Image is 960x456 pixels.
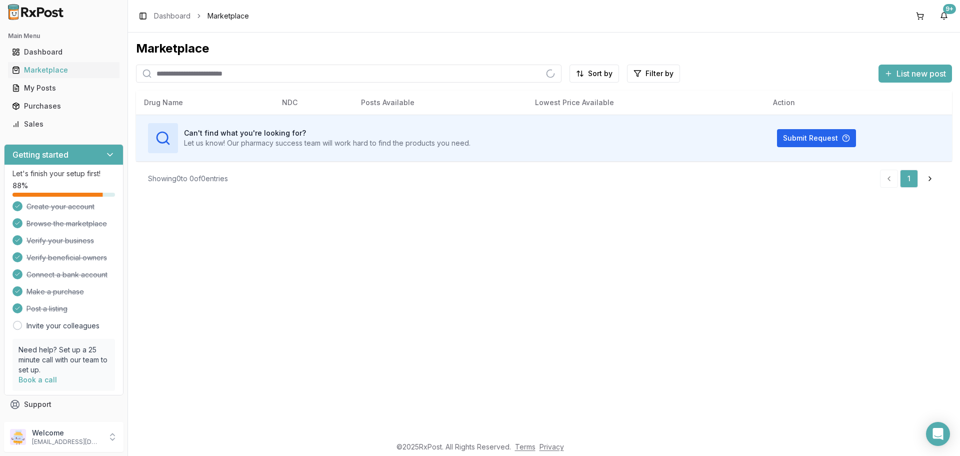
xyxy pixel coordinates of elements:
[148,174,228,184] div: Showing 0 to 0 of 0 entries
[12,181,28,191] span: 88 %
[184,138,470,148] p: Let us know! Our pharmacy success team will work hard to find the products you need.
[777,129,856,147] button: Submit Request
[26,304,67,314] span: Post a listing
[184,128,470,138] h3: Can't find what you're looking for?
[26,236,94,246] span: Verify your business
[12,101,115,111] div: Purchases
[136,41,952,57] div: Marketplace
[943,4,956,14] div: 9+
[207,11,249,21] span: Marketplace
[569,65,619,83] button: Sort by
[527,91,765,115] th: Lowest Price Available
[32,438,101,446] p: [EMAIL_ADDRESS][DOMAIN_NAME]
[26,202,94,212] span: Create your account
[12,119,115,129] div: Sales
[136,91,274,115] th: Drug Name
[32,428,101,438] p: Welcome
[539,442,564,451] a: Privacy
[24,417,58,427] span: Feedback
[4,62,123,78] button: Marketplace
[4,116,123,132] button: Sales
[900,170,918,188] a: 1
[4,395,123,413] button: Support
[627,65,680,83] button: Filter by
[154,11,249,21] nav: breadcrumb
[4,4,68,20] img: RxPost Logo
[880,170,940,188] nav: pagination
[26,321,99,331] a: Invite your colleagues
[154,11,190,21] a: Dashboard
[12,169,115,179] p: Let's finish your setup first!
[26,270,107,280] span: Connect a bank account
[18,345,109,375] p: Need help? Set up a 25 minute call with our team to set up.
[8,97,119,115] a: Purchases
[920,170,940,188] a: Go to next page
[645,69,673,79] span: Filter by
[896,68,946,80] span: List new post
[12,65,115,75] div: Marketplace
[588,69,612,79] span: Sort by
[4,413,123,431] button: Feedback
[8,79,119,97] a: My Posts
[765,91,952,115] th: Action
[8,43,119,61] a: Dashboard
[26,253,107,263] span: Verify beneficial owners
[8,32,119,40] h2: Main Menu
[12,47,115,57] div: Dashboard
[8,115,119,133] a: Sales
[274,91,353,115] th: NDC
[10,429,26,445] img: User avatar
[926,422,950,446] div: Open Intercom Messenger
[26,287,84,297] span: Make a purchase
[878,65,952,83] button: List new post
[4,44,123,60] button: Dashboard
[18,375,57,384] a: Book a call
[936,8,952,24] button: 9+
[26,219,107,229] span: Browse the marketplace
[515,442,535,451] a: Terms
[4,98,123,114] button: Purchases
[353,91,527,115] th: Posts Available
[12,83,115,93] div: My Posts
[4,80,123,96] button: My Posts
[878,70,952,80] a: List new post
[12,149,68,161] h3: Getting started
[8,61,119,79] a: Marketplace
